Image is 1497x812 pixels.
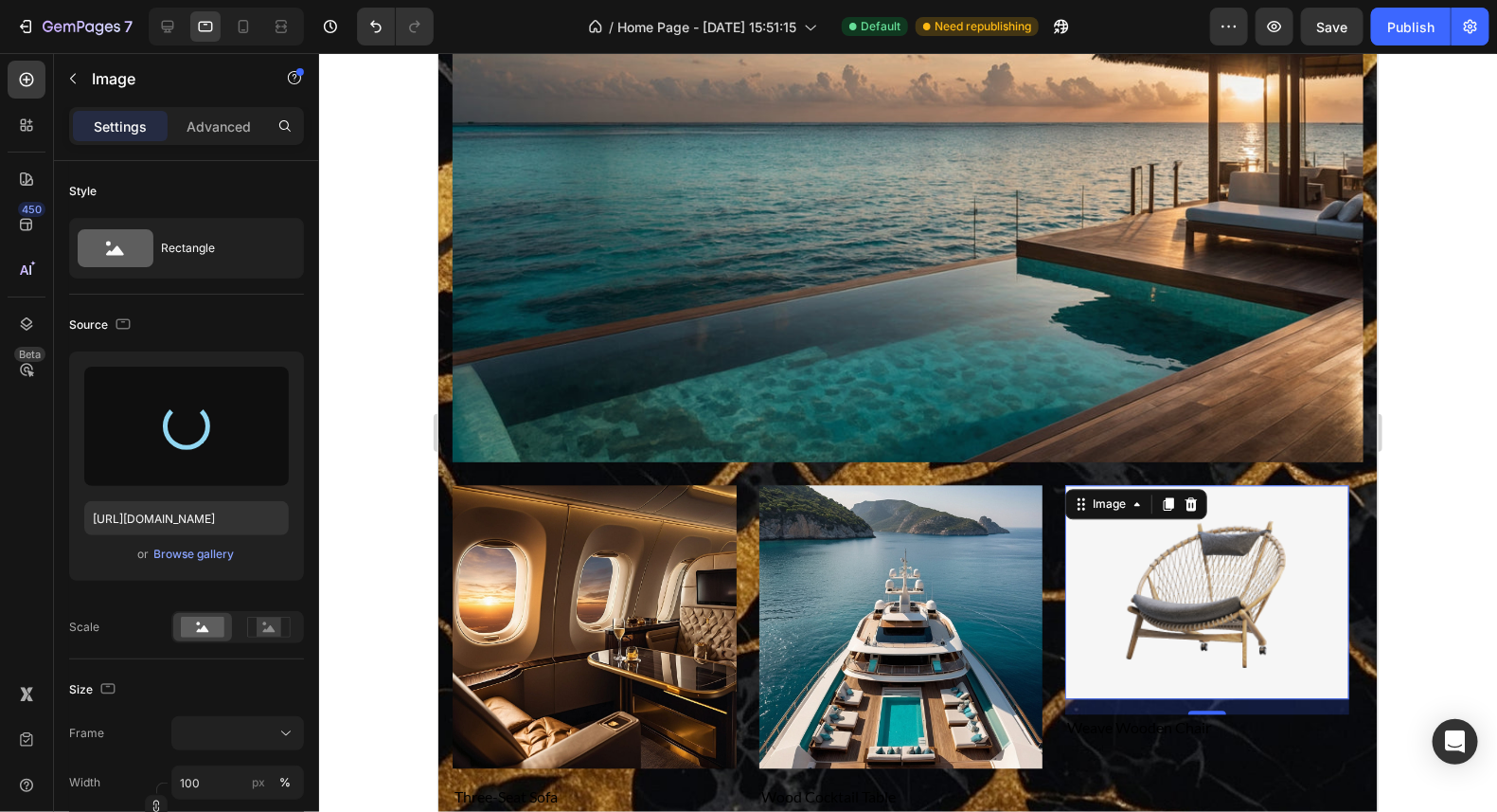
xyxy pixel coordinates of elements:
[252,774,265,791] div: px
[650,442,691,460] div: Image
[18,202,45,217] div: 450
[124,15,133,38] p: 7
[1387,17,1435,37] div: Publish
[16,732,296,755] p: three-seat sofa
[171,766,304,800] input: px%
[8,8,141,45] button: 7
[274,771,296,794] button: px
[627,432,911,646] img: Alt Image
[92,67,253,90] p: Image
[69,774,100,791] label: Width
[187,117,251,136] p: Advanced
[161,226,276,270] div: Rectangle
[323,732,603,755] p: wood cocktail table
[247,771,270,794] button: %
[357,8,434,45] div: Undo/Redo
[1433,719,1478,765] div: Open Intercom Messenger
[1317,19,1348,35] span: Save
[69,619,99,636] div: Scale
[438,53,1378,812] iframe: Design area
[279,774,291,791] div: %
[861,18,900,35] span: Default
[1301,8,1363,45] button: Save
[94,117,147,136] p: Settings
[138,543,150,566] span: or
[153,545,236,564] button: Browse gallery
[84,501,289,535] input: https://example.com/image.jpg
[69,183,97,200] div: Style
[609,17,614,37] span: /
[629,663,909,686] p: weave wooden chair
[69,677,119,703] div: Size
[154,546,235,563] div: Browse gallery
[69,313,134,338] div: Source
[14,347,45,362] div: Beta
[617,17,796,37] span: Home Page - [DATE] 15:51:15
[321,432,605,716] img: Alt Image
[1371,8,1451,45] button: Publish
[14,432,298,716] img: Alt Image
[69,725,104,742] label: Frame
[935,18,1031,35] span: Need republishing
